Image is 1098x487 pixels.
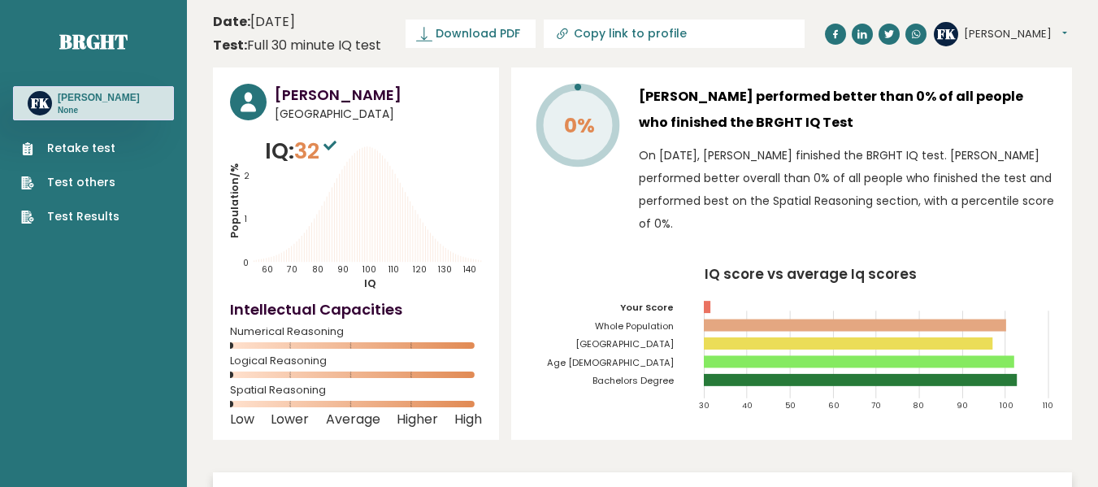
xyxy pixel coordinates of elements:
tspan: 60 [262,263,273,276]
tspan: 130 [438,263,452,276]
p: On [DATE], [PERSON_NAME] finished the BRGHT IQ test. [PERSON_NAME] performed better overall than ... [639,144,1055,235]
tspan: 2 [244,170,250,182]
tspan: IQ [365,276,377,290]
a: Test others [21,174,119,191]
a: Download PDF [406,20,536,48]
tspan: 80 [313,263,324,276]
span: Lower [271,416,309,423]
span: Average [326,416,380,423]
button: [PERSON_NAME] [964,26,1067,42]
h3: [PERSON_NAME] [58,91,140,104]
tspan: Age [DEMOGRAPHIC_DATA] [547,356,674,369]
span: Download PDF [436,25,520,42]
tspan: 0 [243,258,249,270]
tspan: 110 [389,263,400,276]
text: FK [31,93,50,112]
tspan: Whole Population [595,320,674,333]
h3: [PERSON_NAME] performed better than 0% of all people who finished the BRGHT IQ Test [639,84,1055,136]
tspan: 90 [337,263,349,276]
tspan: 0% [564,111,595,140]
tspan: 120 [414,263,427,276]
span: Low [230,416,254,423]
span: Logical Reasoning [230,358,482,364]
tspan: 110 [1043,400,1053,411]
p: None [58,105,140,116]
text: FK [937,24,956,42]
tspan: 60 [828,400,840,411]
time: [DATE] [213,12,295,32]
tspan: 100 [363,263,377,276]
b: Date: [213,12,250,31]
b: Test: [213,36,247,54]
tspan: IQ score vs average Iq scores [705,264,917,284]
span: High [454,416,482,423]
tspan: [GEOGRAPHIC_DATA] [575,337,674,350]
span: [GEOGRAPHIC_DATA] [275,106,482,123]
tspan: 100 [1000,400,1013,411]
a: Test Results [21,208,119,225]
a: Retake test [21,140,119,157]
a: Brght [59,28,128,54]
span: Numerical Reasoning [230,328,482,335]
p: IQ: [265,135,341,167]
h3: [PERSON_NAME] [275,84,482,106]
tspan: 90 [957,400,969,411]
h4: Intellectual Capacities [230,298,482,320]
tspan: 30 [699,400,710,411]
tspan: 70 [871,400,881,411]
tspan: Bachelors Degree [592,374,674,387]
tspan: 80 [914,400,925,411]
div: Full 30 minute IQ test [213,36,381,55]
tspan: 140 [464,263,477,276]
span: 32 [294,136,341,166]
tspan: Population/% [228,163,241,238]
tspan: 70 [287,263,298,276]
tspan: Your Score [620,301,674,314]
tspan: 50 [785,400,796,411]
tspan: 40 [742,400,753,411]
tspan: 1 [245,213,247,225]
span: Spatial Reasoning [230,387,482,394]
span: Higher [397,416,438,423]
